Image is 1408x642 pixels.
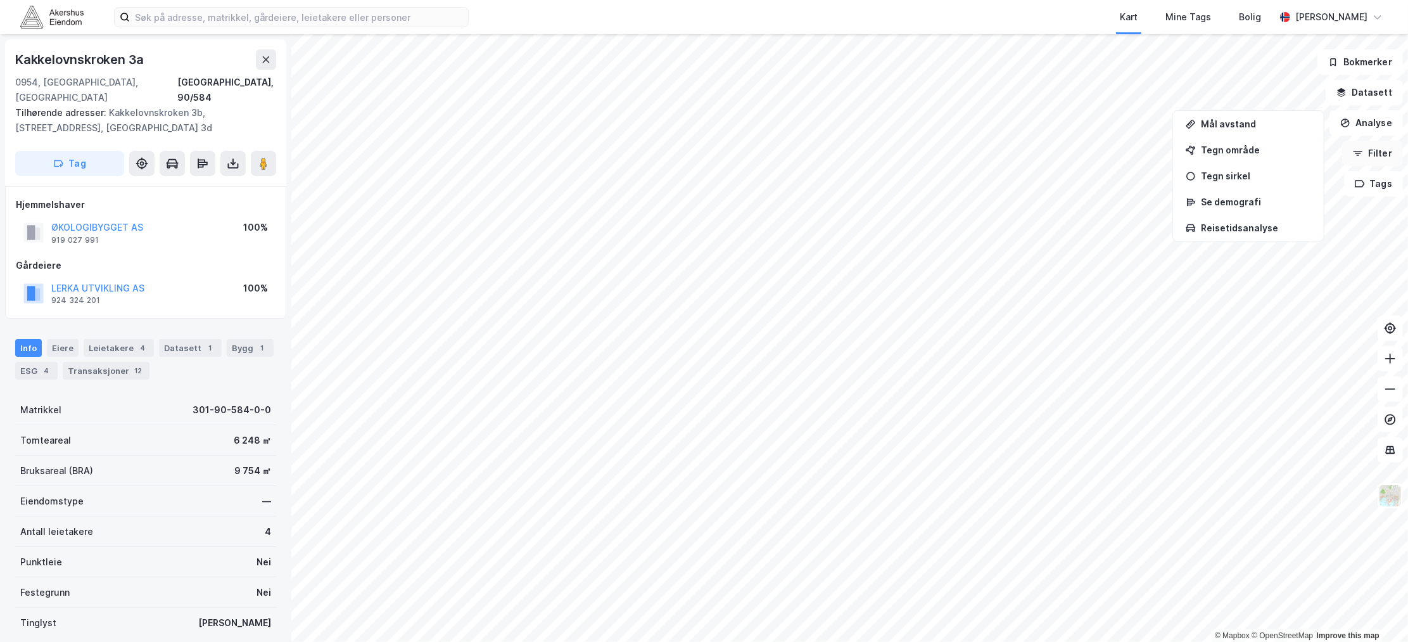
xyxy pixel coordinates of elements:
[20,433,71,448] div: Tomteareal
[1201,144,1311,155] div: Tegn område
[1329,110,1403,136] button: Analyse
[1201,119,1311,129] div: Mål avstand
[84,339,154,357] div: Leietakere
[243,220,268,235] div: 100%
[1120,10,1138,25] div: Kart
[198,615,271,631] div: [PERSON_NAME]
[40,364,53,377] div: 4
[20,402,61,418] div: Matrikkel
[257,555,271,570] div: Nei
[257,585,271,600] div: Nei
[1345,581,1408,642] iframe: Chat Widget
[1201,196,1311,207] div: Se demografi
[193,402,271,418] div: 301-90-584-0-0
[20,494,84,509] div: Eiendomstype
[15,107,109,118] span: Tilhørende adresser:
[1317,631,1379,640] a: Improve this map
[243,281,268,296] div: 100%
[1317,49,1403,75] button: Bokmerker
[1295,10,1367,25] div: [PERSON_NAME]
[159,339,222,357] div: Datasett
[20,615,56,631] div: Tinglyst
[256,342,269,354] div: 1
[234,433,271,448] div: 6 248 ㎡
[1378,484,1402,508] img: Z
[20,524,93,539] div: Antall leietakere
[1239,10,1261,25] div: Bolig
[15,339,42,357] div: Info
[20,6,84,28] img: akershus-eiendom-logo.9091f326c980b4bce74ccdd9f866810c.svg
[1215,631,1250,640] a: Mapbox
[51,295,100,305] div: 924 324 201
[20,585,70,600] div: Festegrunn
[234,463,271,478] div: 9 754 ㎡
[20,555,62,570] div: Punktleie
[1342,141,1403,166] button: Filter
[47,339,79,357] div: Eiere
[1326,80,1403,105] button: Datasett
[16,197,276,212] div: Hjemmelshaver
[1345,581,1408,642] div: Kontrollprogram for chat
[132,364,144,377] div: 12
[1201,170,1311,181] div: Tegn sirkel
[1201,222,1311,233] div: Reisetidsanalyse
[1344,171,1403,196] button: Tags
[262,494,271,509] div: —
[136,342,149,354] div: 4
[1252,631,1313,640] a: OpenStreetMap
[265,524,271,539] div: 4
[15,75,177,105] div: 0954, [GEOGRAPHIC_DATA], [GEOGRAPHIC_DATA]
[15,105,266,136] div: Kakkelovnskroken 3b, [STREET_ADDRESS], [GEOGRAPHIC_DATA] 3d
[204,342,217,354] div: 1
[63,362,149,380] div: Transaksjoner
[15,362,58,380] div: ESG
[51,235,99,245] div: 919 027 991
[1165,10,1211,25] div: Mine Tags
[20,463,93,478] div: Bruksareal (BRA)
[15,151,124,176] button: Tag
[15,49,146,70] div: Kakkelovnskroken 3a
[227,339,274,357] div: Bygg
[16,258,276,273] div: Gårdeiere
[130,8,468,27] input: Søk på adresse, matrikkel, gårdeiere, leietakere eller personer
[177,75,276,105] div: [GEOGRAPHIC_DATA], 90/584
